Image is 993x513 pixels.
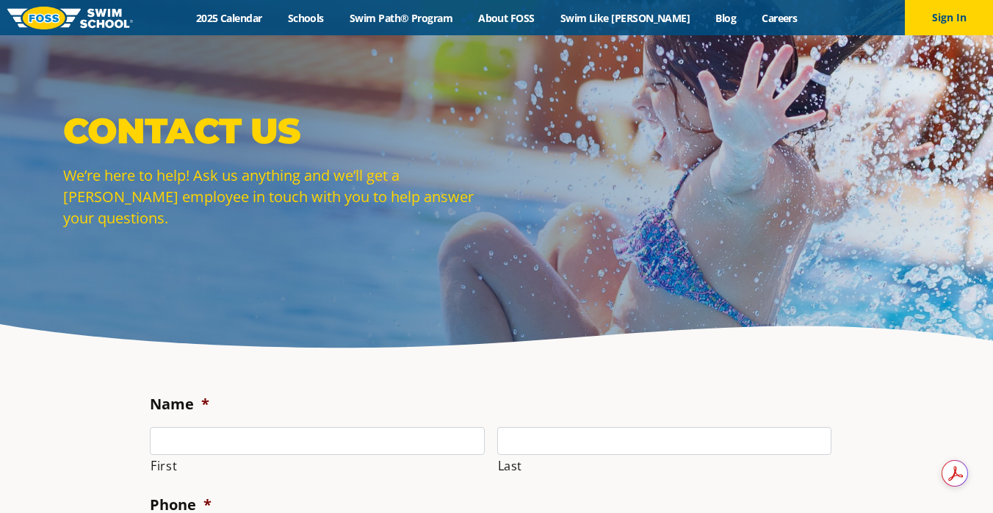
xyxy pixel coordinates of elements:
[703,11,749,25] a: Blog
[183,11,275,25] a: 2025 Calendar
[151,456,485,476] label: First
[749,11,810,25] a: Careers
[150,427,485,455] input: First name
[63,109,489,153] p: Contact Us
[7,7,133,29] img: FOSS Swim School Logo
[336,11,465,25] a: Swim Path® Program
[498,456,832,476] label: Last
[497,427,832,455] input: Last name
[275,11,336,25] a: Schools
[150,395,209,414] label: Name
[63,165,489,229] p: We’re here to help! Ask us anything and we’ll get a [PERSON_NAME] employee in touch with you to h...
[466,11,548,25] a: About FOSS
[547,11,703,25] a: Swim Like [PERSON_NAME]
